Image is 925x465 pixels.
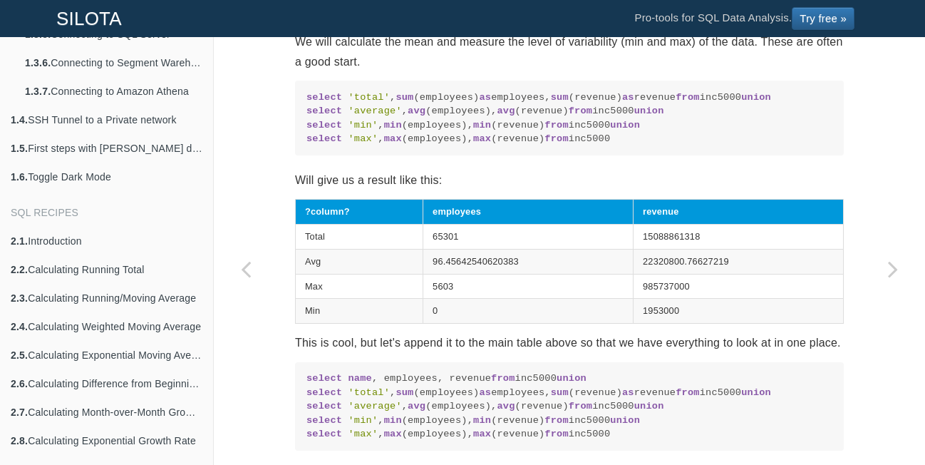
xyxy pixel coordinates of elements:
span: union [634,106,664,116]
p: Will give us a result like this: [295,170,844,190]
b: 1.3.6. [25,57,51,68]
span: max [384,429,402,439]
span: avg [497,106,515,116]
span: as [479,387,491,398]
a: 1.3.7.Connecting to Amazon Athena [14,77,213,106]
th: revenue [634,200,844,225]
span: select [306,133,342,144]
span: sum [551,387,569,398]
span: from [544,415,568,426]
span: sum [396,387,413,398]
b: 2.3. [11,292,28,304]
a: Try free » [792,7,854,30]
span: union [634,401,664,412]
b: 2.5. [11,349,28,361]
span: union [610,415,640,426]
span: union [741,92,771,103]
span: min [384,415,402,426]
span: sum [396,92,413,103]
th: employees [423,200,634,225]
span: union [557,373,586,384]
span: 'average' [348,401,402,412]
span: from [569,106,592,116]
span: 'min' [348,120,378,131]
a: 1.3.6.Connecting to Segment Warehouse [14,48,213,77]
p: This is cool, but let's append it to the main table above so that we have everything to look at i... [295,333,844,352]
span: 'average' [348,106,402,116]
span: as [622,92,634,103]
span: 'max' [348,429,378,439]
span: max [473,133,491,144]
b: 2.4. [11,321,28,332]
span: union [610,120,640,131]
td: Avg [296,249,423,274]
span: from [676,92,699,103]
code: , (employees) employees, (revenue) revenue inc5000 , (employees), (revenue) inc5000 , (employees)... [306,91,832,146]
span: min [384,120,402,131]
td: 96.45642540620383 [423,249,634,274]
span: min [473,415,491,426]
td: Max [296,274,423,299]
b: 2.7. [11,407,28,418]
span: min [473,120,491,131]
span: from [491,373,515,384]
a: Next page: Calculating Summaries with Histogram Frequency Distributions [861,73,925,465]
a: SILOTA [46,1,133,36]
td: 5603 [423,274,634,299]
span: select [306,106,342,116]
span: select [306,401,342,412]
td: Total [296,225,423,250]
td: 22320800.76627219 [634,249,844,274]
span: select [306,92,342,103]
span: from [569,401,592,412]
td: 65301 [423,225,634,250]
span: 'total' [348,387,391,398]
span: union [741,387,771,398]
b: 1.5. [11,143,28,154]
td: 0 [423,299,634,324]
span: select [306,415,342,426]
td: 15088861318 [634,225,844,250]
span: from [544,133,568,144]
span: max [384,133,402,144]
iframe: Drift Widget Chat Controller [854,394,908,448]
span: from [676,387,699,398]
li: Pro-tools for SQL Data Analysis. [620,1,869,36]
span: 'min' [348,415,378,426]
span: avg [408,401,425,412]
span: select [306,373,342,384]
span: max [473,429,491,439]
span: avg [497,401,515,412]
b: 2.2. [11,264,28,275]
b: 2.6. [11,378,28,389]
span: select [306,429,342,439]
b: 2.1. [11,235,28,247]
span: select [306,387,342,398]
td: Min [296,299,423,324]
span: sum [551,92,569,103]
span: 'max' [348,133,378,144]
td: 985737000 [634,274,844,299]
span: name [348,373,372,384]
td: 1953000 [634,299,844,324]
b: 2.8. [11,435,28,446]
span: as [479,92,491,103]
span: 'total' [348,92,391,103]
span: from [544,429,568,439]
code: , employees, revenue inc5000 , (employees) employees, (revenue) revenue inc5000 , (employees), (r... [306,372,832,441]
b: 1.6. [11,171,28,183]
span: from [544,120,568,131]
b: 1.3.7. [25,86,51,97]
p: We will calculate the mean and measure the level of variability (min and max) of the data. These ... [295,32,844,71]
span: as [622,387,634,398]
b: 1.4. [11,114,28,126]
span: avg [408,106,425,116]
a: Previous page: Calculating Percentage (%) of Total Sum [214,73,278,465]
th: ?column? [296,200,423,225]
span: select [306,120,342,131]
